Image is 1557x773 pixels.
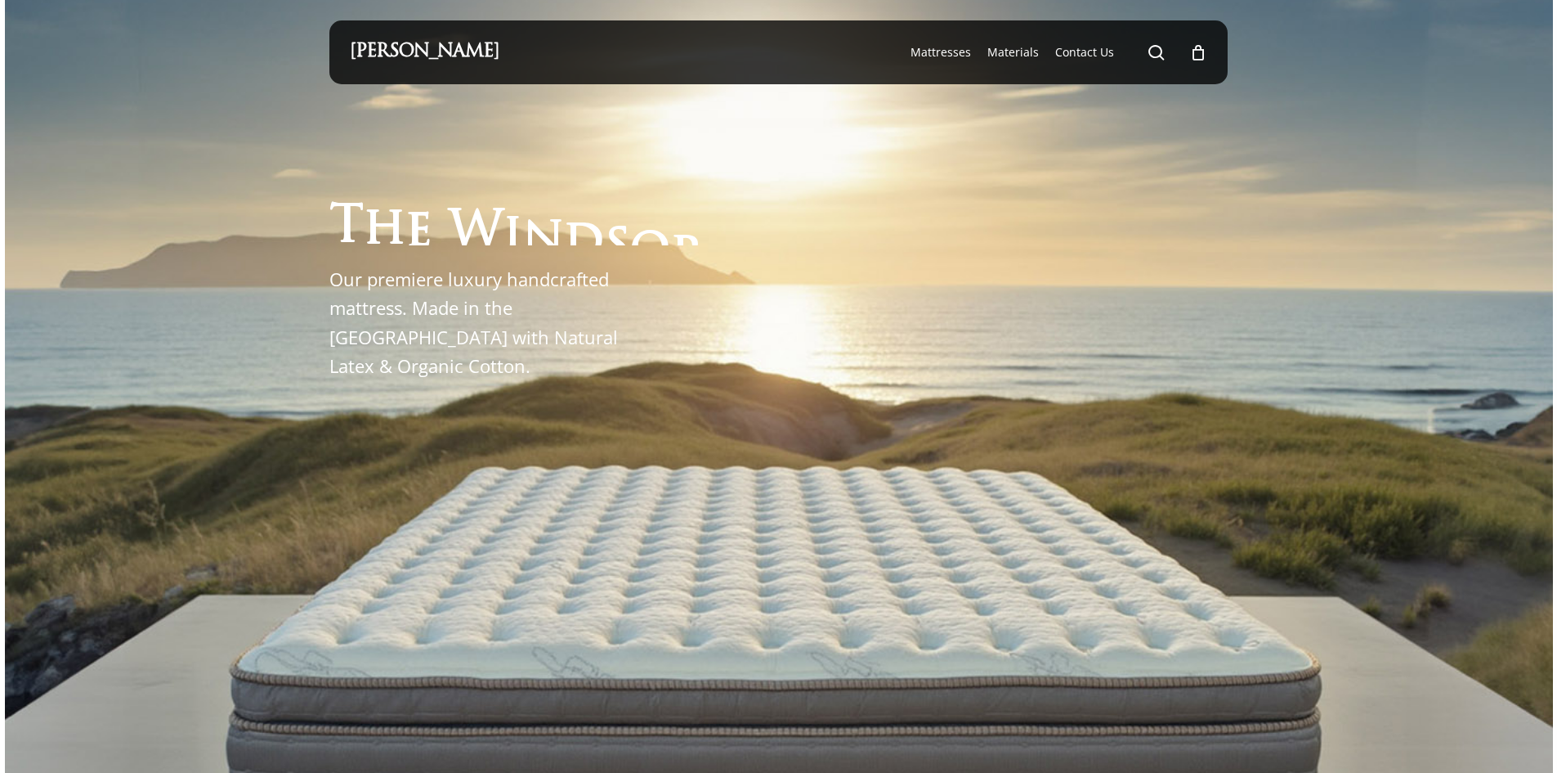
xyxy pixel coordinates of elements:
span: o [630,227,670,276]
span: T [329,204,364,254]
a: Contact Us [1055,44,1114,61]
span: h [364,205,405,255]
span: i [503,212,522,262]
a: Materials [987,44,1039,61]
span: W [449,209,503,259]
h1: The Windsor [329,195,705,245]
a: Cart [1189,43,1207,61]
span: r [670,231,705,281]
span: e [405,208,432,258]
nav: Main Menu [902,20,1207,84]
span: n [522,215,564,265]
span: d [564,218,604,268]
a: Mattresses [910,44,971,61]
span: s [604,222,630,272]
p: Our premiere luxury handcrafted mattress. Made in the [GEOGRAPHIC_DATA] with Natural Latex & Orga... [329,265,636,380]
a: [PERSON_NAME] [350,43,499,61]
